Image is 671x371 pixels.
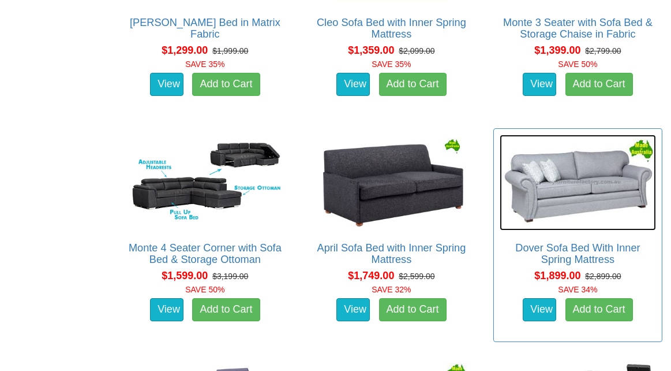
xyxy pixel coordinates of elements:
[515,242,640,265] a: Dover Sofa Bed With Inner Spring Mattress
[192,73,260,96] a: Add to Cart
[534,270,580,281] span: $1,899.00
[523,298,556,321] a: View
[558,285,597,294] font: SAVE 34%
[399,272,434,281] del: $2,599.00
[150,298,183,321] a: View
[558,60,597,69] font: SAVE 50%
[336,73,370,96] a: View
[336,298,370,321] a: View
[379,298,447,321] a: Add to Cart
[500,135,656,231] img: Dover Sofa Bed With Inner Spring Mattress
[162,44,208,56] span: $1,299.00
[348,44,394,56] span: $1,359.00
[372,60,411,69] font: SAVE 35%
[212,272,248,281] del: $3,199.00
[130,17,280,40] a: [PERSON_NAME] Bed in Matrix Fabric
[348,270,394,281] span: $1,749.00
[162,270,208,281] span: $1,599.00
[127,135,283,231] img: Monte 4 Seater Corner with Sofa Bed & Storage Ottoman
[503,17,653,40] a: Monte 3 Seater with Sofa Bed & Storage Chaise in Fabric
[192,298,260,321] a: Add to Cart
[565,73,633,96] a: Add to Cart
[399,46,434,55] del: $2,099.00
[523,73,556,96] a: View
[185,285,224,294] font: SAVE 50%
[372,285,411,294] font: SAVE 32%
[585,46,621,55] del: $2,799.00
[185,60,224,69] font: SAVE 35%
[585,272,621,281] del: $2,899.00
[129,242,282,265] a: Monte 4 Seater Corner with Sofa Bed & Storage Ottoman
[313,135,470,231] img: April Sofa Bed with Inner Spring Mattress
[317,17,466,40] a: Cleo Sofa Bed with Inner Spring Mattress
[379,73,447,96] a: Add to Cart
[565,298,633,321] a: Add to Cart
[317,242,466,265] a: April Sofa Bed with Inner Spring Mattress
[534,44,580,56] span: $1,399.00
[150,73,183,96] a: View
[212,46,248,55] del: $1,999.00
